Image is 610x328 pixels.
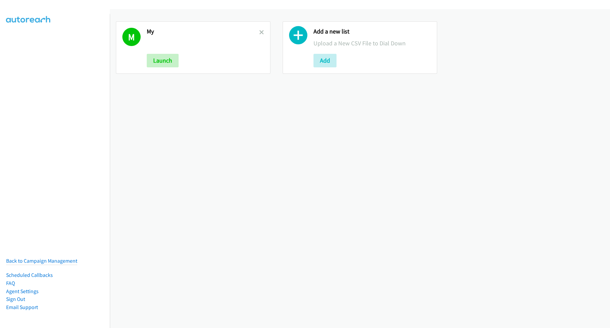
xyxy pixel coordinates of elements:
a: Email Support [6,304,38,310]
a: Back to Campaign Management [6,258,77,264]
a: Sign Out [6,296,25,302]
a: Agent Settings [6,288,39,294]
h2: Add a new list [313,28,431,36]
h2: My [147,28,259,36]
a: Scheduled Callbacks [6,272,53,278]
button: Launch [147,54,179,67]
a: FAQ [6,280,15,286]
h1: M [122,28,141,46]
button: Add [313,54,337,67]
p: Upload a New CSV File to Dial Down [313,39,431,48]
